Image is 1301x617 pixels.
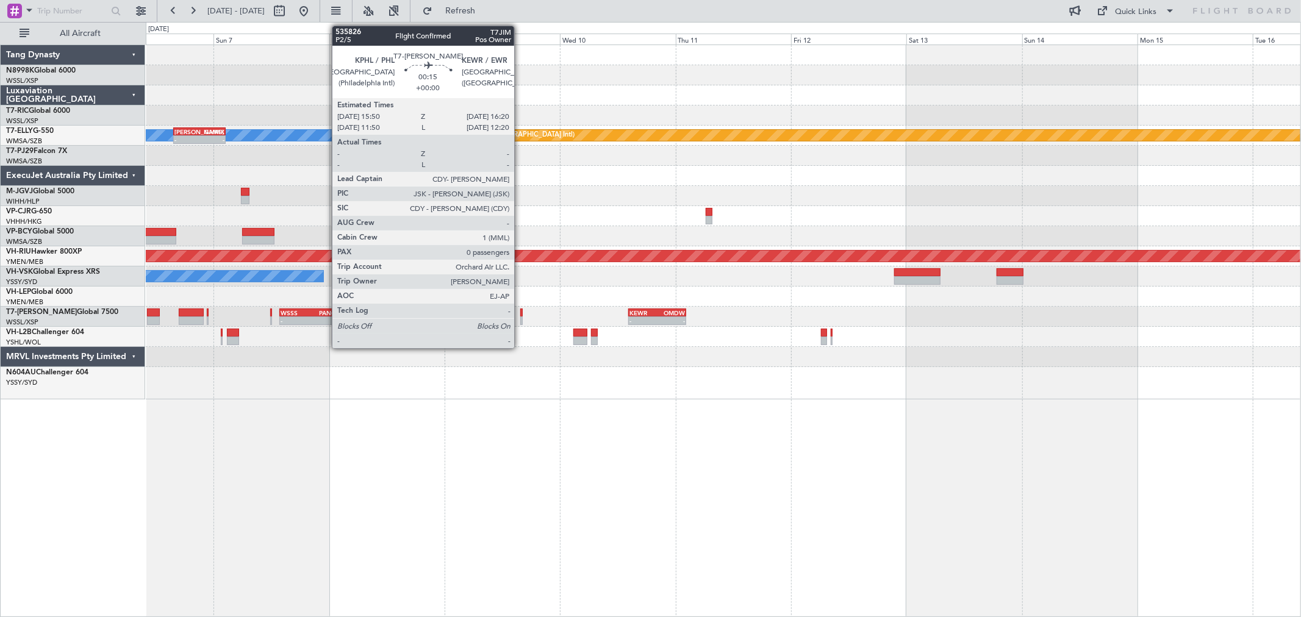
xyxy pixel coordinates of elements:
a: VH-VSKGlobal Express XRS [6,268,100,276]
div: Sat 6 [98,34,213,45]
a: N604AUChallenger 604 [6,369,88,376]
div: KEWR [629,309,657,316]
div: Quick Links [1116,6,1157,18]
span: N8998K [6,67,34,74]
a: T7-ELLYG-550 [6,127,54,135]
span: VP-BCY [6,228,32,235]
div: - [658,317,685,324]
span: VP-CJR [6,208,31,215]
div: - [281,317,308,324]
div: Sat 13 [906,34,1022,45]
div: Thu 11 [676,34,791,45]
div: WSSS [281,309,308,316]
div: Sun 7 [213,34,329,45]
a: M-JGVJGlobal 5000 [6,188,74,195]
a: T7-PJ29Falcon 7X [6,148,67,155]
div: - [308,317,335,324]
a: T7-RICGlobal 6000 [6,107,70,115]
a: VP-CJRG-650 [6,208,52,215]
a: WMSA/SZB [6,157,42,166]
span: [DATE] - [DATE] [207,5,265,16]
div: [PERSON_NAME] [174,128,199,135]
a: VH-LEPGlobal 6000 [6,288,73,296]
button: Refresh [417,1,490,21]
span: N604AU [6,369,36,376]
span: T7-ELLY [6,127,33,135]
span: T7-PJ29 [6,148,34,155]
div: Planned Maint [GEOGRAPHIC_DATA] ([GEOGRAPHIC_DATA] Intl) [371,126,575,144]
a: WIHH/HLP [6,197,40,206]
div: GMMX [199,128,224,135]
a: WMSA/SZB [6,137,42,146]
div: PANC [308,309,335,316]
div: [DATE] [148,24,169,35]
span: Refresh [435,7,486,15]
span: VH-L2B [6,329,32,336]
span: VH-RIU [6,248,31,255]
a: VH-RIUHawker 800XP [6,248,82,255]
button: All Aircraft [13,24,132,43]
button: Quick Links [1091,1,1181,21]
div: - [199,136,224,143]
div: Tue 9 [445,34,560,45]
span: T7-RIC [6,107,29,115]
div: Sun 14 [1022,34,1138,45]
a: YMEN/MEB [6,257,43,266]
a: T7-[PERSON_NAME]Global 7500 [6,308,118,316]
span: M-JGVJ [6,188,33,195]
div: Mon 8 [329,34,445,45]
div: Fri 12 [791,34,906,45]
a: YSHL/WOL [6,338,41,347]
a: VH-L2BChallenger 604 [6,329,84,336]
div: OMDW [658,309,685,316]
input: Trip Number [37,2,107,20]
a: YSSY/SYD [6,378,37,387]
a: N8998KGlobal 6000 [6,67,76,74]
span: T7-[PERSON_NAME] [6,308,77,316]
span: All Aircraft [32,29,129,38]
a: WMSA/SZB [6,237,42,246]
div: - [629,317,657,324]
span: VH-LEP [6,288,31,296]
a: YMEN/MEB [6,298,43,307]
a: YSSY/SYD [6,277,37,287]
div: - [174,136,199,143]
div: Wed 10 [560,34,675,45]
a: VP-BCYGlobal 5000 [6,228,74,235]
a: VHHH/HKG [6,217,42,226]
div: Mon 15 [1138,34,1253,45]
a: WSSL/XSP [6,318,38,327]
span: VH-VSK [6,268,33,276]
a: WSSL/XSP [6,76,38,85]
a: WSSL/XSP [6,116,38,126]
